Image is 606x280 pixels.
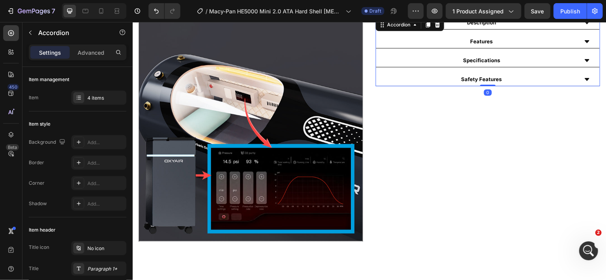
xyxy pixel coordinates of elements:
span: / [206,7,208,15]
button: 1 product assigned [446,3,521,19]
p: Advanced [78,48,104,57]
button: Publish [554,3,587,19]
div: Add... [87,200,124,208]
div: 0 [351,67,359,74]
span: Macy-Pan HE5000 Mini 2.0 ATA Hard Shell [MEDICAL_DATA] [209,7,343,15]
div: Background [29,137,67,148]
span: 2 [595,230,602,236]
p: Features [338,16,360,24]
iframe: Design area [133,22,606,280]
button: Save [524,3,550,19]
span: 1 product assigned [452,7,504,15]
div: Title icon [29,244,49,251]
div: Item management [29,76,69,83]
div: Beta [6,144,19,150]
span: Save [531,8,544,15]
div: Add... [87,159,124,167]
p: Settings [39,48,61,57]
p: Safety Features [329,54,369,61]
p: 7 [52,6,55,16]
iframe: Intercom live chat [579,241,598,260]
span: Draft [369,7,381,15]
div: Shadow [29,200,47,207]
div: 4 items [87,95,124,102]
div: Publish [560,7,580,15]
div: No icon [87,245,124,252]
div: Paragraph 1* [87,265,124,273]
p: Accordion [38,28,105,37]
div: Title [29,265,39,272]
div: Item header [29,226,56,234]
div: Border [29,159,44,166]
span: Specifications [330,35,367,41]
div: Item [29,94,39,101]
div: Undo/Redo [148,3,180,19]
div: Corner [29,180,44,187]
div: Add... [87,139,124,146]
div: Item style [29,121,50,128]
button: 7 [3,3,59,19]
div: Add... [87,180,124,187]
div: 450 [7,84,19,90]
